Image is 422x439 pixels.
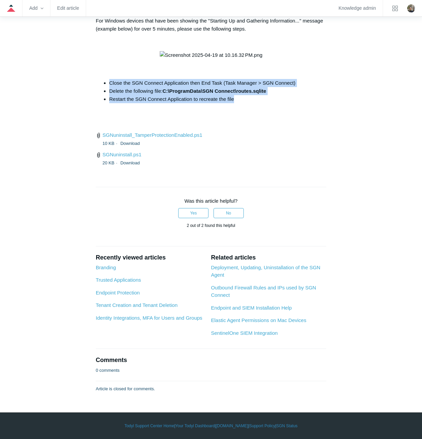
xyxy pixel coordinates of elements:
[96,386,155,392] p: Article is closed for comments.
[120,141,140,146] a: Download
[96,367,120,374] p: 0 comments
[407,4,415,12] img: user avatar
[96,290,140,295] a: Endpoint Protection
[103,152,142,157] a: SGNuninstall.ps1
[109,79,326,87] li: Close the SGN Connect Application then End Task (Task Manager > SGN Connect)
[187,223,235,228] span: 2 out of 2 found this helpful
[103,160,119,165] span: 20 KB
[178,208,208,218] button: This article was helpful
[103,141,119,146] span: 10 KB
[211,265,320,278] a: Deployment, Updating, Uninstallation of the SGN Agent
[96,253,204,262] h2: Recently viewed articles
[120,160,140,165] a: Download
[96,277,141,283] a: Trusted Applications
[211,330,277,336] a: SentinelOne SIEM Integration
[109,95,326,103] li: Restart the SGN Connect Application to recreate the file
[339,6,376,10] a: Knowledge admin
[162,88,266,94] strong: C:\ProgramData\SGN Connect\routes.sqlite
[211,285,316,298] a: Outbound Firewall Rules and IPs used by SGN Connect
[216,423,248,429] a: [DOMAIN_NAME]
[96,265,116,270] a: Branding
[124,423,174,429] a: Todyl Support Center Home
[29,6,43,10] zd-hc-trigger: Add
[175,423,215,429] a: Your Todyl Dashboard
[103,132,202,138] a: SGNuninstall_TamperProtectionEnabled.ps1
[185,198,238,204] span: Was this article helpful?
[276,423,298,429] a: SGN Status
[96,17,326,33] p: For Windows devices that have been showing the "Starting Up and Gathering Information..." message...
[211,317,306,323] a: Elastic Agent Permissions on Mac Devices
[96,356,326,365] h2: Comments
[211,305,292,311] a: Endpoint and SIEM Installation Help
[21,423,401,429] div: | | | |
[57,6,79,10] a: Edit article
[109,87,326,95] li: Delete the following file:
[96,315,202,321] a: Identity Integrations, MFA for Users and Groups
[407,4,415,12] zd-hc-trigger: Click your profile icon to open the profile menu
[211,253,326,262] h2: Related articles
[160,51,263,59] img: Screenshot 2025-04-19 at 10.16.32 PM.png
[249,423,275,429] a: Support Policy
[96,302,178,308] a: Tenant Creation and Tenant Deletion
[214,208,244,218] button: This article was not helpful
